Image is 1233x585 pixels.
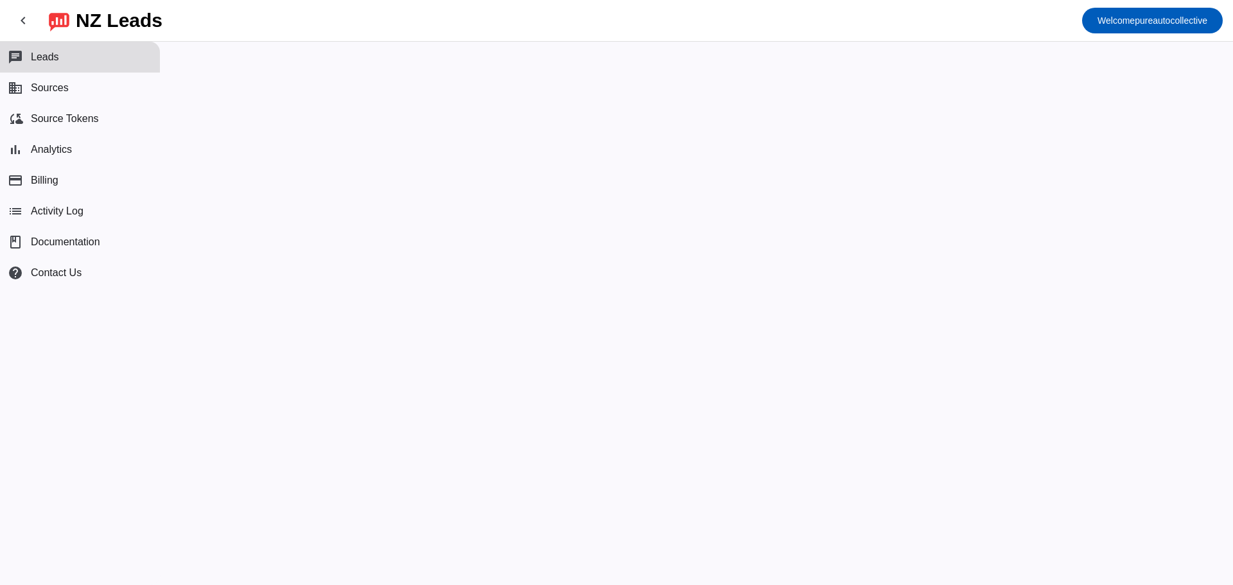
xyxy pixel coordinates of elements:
span: book [8,234,23,250]
span: Contact Us [31,267,82,279]
span: Billing [31,175,58,186]
span: Sources [31,82,69,94]
img: logo [49,10,69,31]
span: Documentation [31,236,100,248]
span: Leads [31,51,59,63]
mat-icon: cloud_sync [8,111,23,127]
span: Activity Log [31,205,83,217]
div: NZ Leads [76,12,162,30]
mat-icon: bar_chart [8,142,23,157]
mat-icon: chevron_left [15,13,31,28]
span: pureautocollective [1097,12,1207,30]
mat-icon: help [8,265,23,281]
span: Source Tokens [31,113,99,125]
mat-icon: payment [8,173,23,188]
mat-icon: business [8,80,23,96]
button: Welcomepureautocollective [1082,8,1223,33]
mat-icon: list [8,204,23,219]
span: Welcome [1097,15,1135,26]
mat-icon: chat [8,49,23,65]
span: Analytics [31,144,72,155]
